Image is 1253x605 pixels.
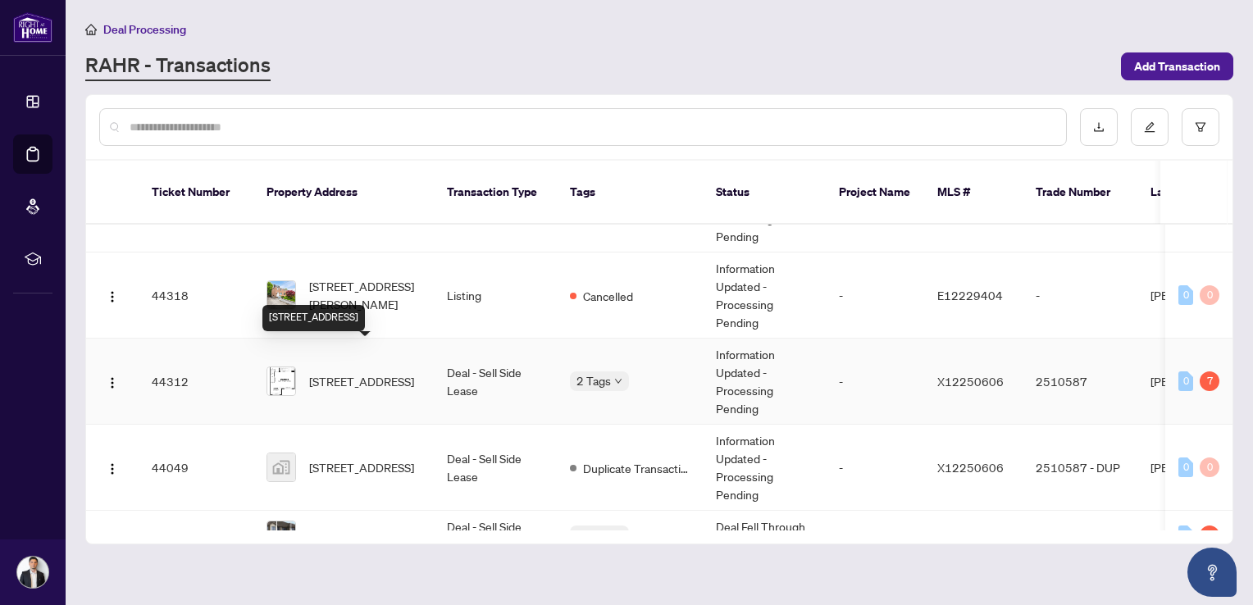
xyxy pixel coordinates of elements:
[99,522,125,548] button: Logo
[826,425,924,511] td: -
[99,282,125,308] button: Logo
[826,161,924,225] th: Project Name
[1023,511,1137,561] td: 2509977
[267,453,295,481] img: thumbnail-img
[139,252,253,339] td: 44318
[1023,161,1137,225] th: Trade Number
[703,252,826,339] td: Information Updated - Processing Pending
[139,339,253,425] td: 44312
[1200,457,1219,477] div: 0
[703,425,826,511] td: Information Updated - Processing Pending
[1121,52,1233,80] button: Add Transaction
[267,521,295,549] img: thumbnail-img
[937,288,1003,302] span: E12229404
[1200,371,1219,391] div: 7
[99,454,125,480] button: Logo
[139,161,253,225] th: Ticket Number
[85,52,271,81] a: RAHR - Transactions
[267,281,295,309] img: thumbnail-img
[826,252,924,339] td: -
[1200,525,1219,545] div: 1
[434,339,557,425] td: Deal - Sell Side Lease
[583,287,633,305] span: Cancelled
[1200,285,1219,305] div: 0
[703,161,826,225] th: Status
[309,372,414,390] span: [STREET_ADDRESS]
[826,339,924,425] td: -
[703,339,826,425] td: Information Updated - Processing Pending
[1195,121,1206,133] span: filter
[1023,425,1137,511] td: 2510587 - DUP
[17,557,48,588] img: Profile Icon
[1023,339,1137,425] td: 2510587
[139,425,253,511] td: 44049
[85,24,97,35] span: home
[557,161,703,225] th: Tags
[1093,121,1105,133] span: download
[13,12,52,43] img: logo
[434,425,557,511] td: Deal - Sell Side Lease
[1023,252,1137,339] td: -
[434,511,557,561] td: Deal - Sell Side Sale
[434,161,557,225] th: Transaction Type
[614,377,622,385] span: down
[1187,548,1237,597] button: Open asap
[106,462,119,475] img: Logo
[583,459,690,477] span: Duplicate Transaction
[937,374,1004,389] span: X12250606
[253,161,434,225] th: Property Address
[1080,108,1118,146] button: download
[103,22,186,37] span: Deal Processing
[1131,108,1169,146] button: edit
[309,277,421,313] span: [STREET_ADDRESS][PERSON_NAME]
[937,528,1004,543] span: X12196892
[1178,525,1193,545] div: 0
[434,252,557,339] td: Listing
[309,526,414,544] span: [STREET_ADDRESS]
[106,290,119,303] img: Logo
[937,460,1004,475] span: X12250606
[267,367,295,395] img: thumbnail-img
[576,371,611,390] span: 2 Tags
[576,525,611,544] span: 5 Tags
[1182,108,1219,146] button: filter
[139,511,253,561] td: 43117
[1178,285,1193,305] div: 0
[99,368,125,394] button: Logo
[1134,53,1220,80] span: Add Transaction
[826,511,924,561] td: -
[1178,457,1193,477] div: 0
[1144,121,1155,133] span: edit
[106,376,119,389] img: Logo
[262,305,365,331] div: [STREET_ADDRESS]
[703,511,826,561] td: Deal Fell Through & Closed
[1178,371,1193,391] div: 0
[309,458,414,476] span: [STREET_ADDRESS]
[924,161,1023,225] th: MLS #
